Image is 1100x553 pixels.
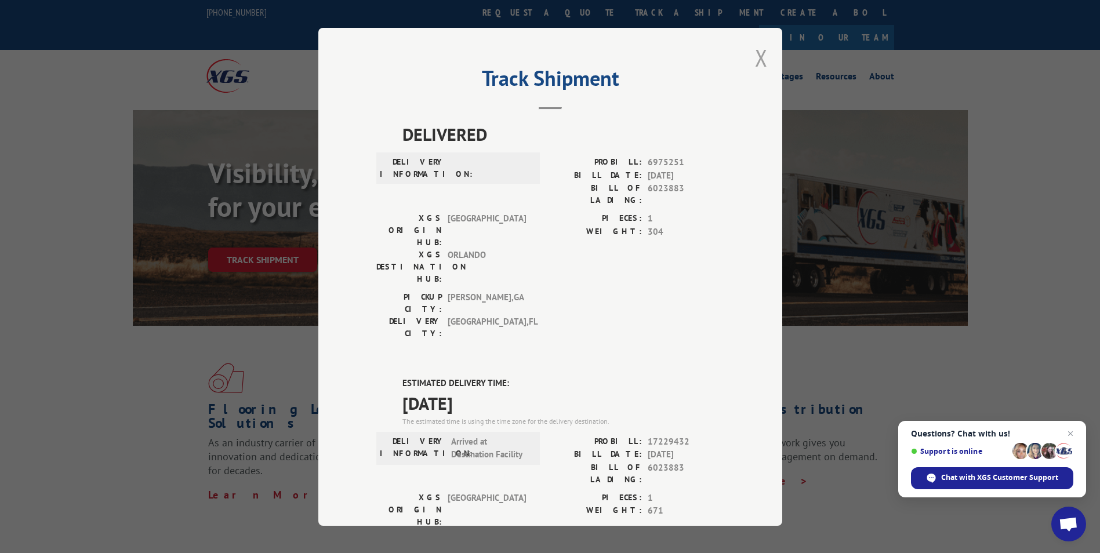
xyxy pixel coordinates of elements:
[648,448,724,461] span: [DATE]
[402,390,724,416] span: [DATE]
[550,461,642,485] label: BILL OF LADING:
[911,467,1073,489] div: Chat with XGS Customer Support
[550,182,642,206] label: BILL OF LADING:
[451,435,529,461] span: Arrived at Destination Facility
[648,169,724,182] span: [DATE]
[550,225,642,238] label: WEIGHT:
[376,491,442,527] label: XGS ORIGIN HUB:
[911,447,1008,456] span: Support is online
[402,377,724,390] label: ESTIMATED DELIVERY TIME:
[941,472,1058,483] span: Chat with XGS Customer Support
[376,315,442,340] label: DELIVERY CITY:
[380,156,445,180] label: DELIVERY INFORMATION:
[648,182,724,206] span: 6023883
[448,291,526,315] span: [PERSON_NAME] , GA
[648,504,724,518] span: 671
[448,212,526,249] span: [GEOGRAPHIC_DATA]
[448,491,526,527] span: [GEOGRAPHIC_DATA]
[550,169,642,182] label: BILL DATE:
[1063,427,1077,441] span: Close chat
[550,448,642,461] label: BILL DATE:
[550,435,642,448] label: PROBILL:
[550,504,642,518] label: WEIGHT:
[550,156,642,169] label: PROBILL:
[376,70,724,92] h2: Track Shipment
[376,249,442,285] label: XGS DESTINATION HUB:
[1051,507,1086,541] div: Open chat
[402,416,724,426] div: The estimated time is using the time zone for the delivery destination.
[448,249,526,285] span: ORLANDO
[550,491,642,504] label: PIECES:
[648,156,724,169] span: 6975251
[648,225,724,238] span: 304
[648,435,724,448] span: 17229432
[648,461,724,485] span: 6023883
[755,42,768,73] button: Close modal
[380,435,445,461] label: DELIVERY INFORMATION:
[911,429,1073,438] span: Questions? Chat with us!
[648,212,724,225] span: 1
[376,291,442,315] label: PICKUP CITY:
[376,212,442,249] label: XGS ORIGIN HUB:
[550,212,642,225] label: PIECES:
[402,121,724,147] span: DELIVERED
[448,315,526,340] span: [GEOGRAPHIC_DATA] , FL
[648,491,724,504] span: 1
